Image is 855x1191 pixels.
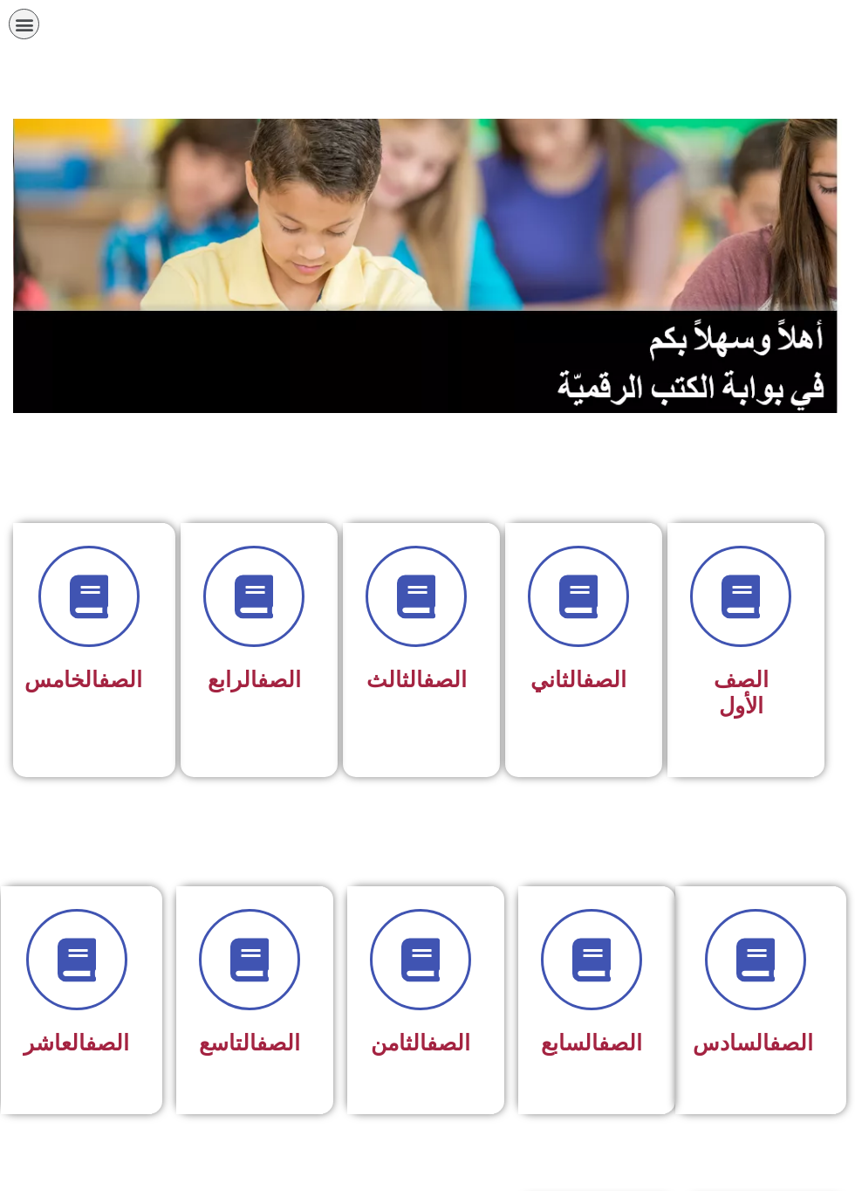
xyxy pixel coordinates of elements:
[208,667,301,692] span: الرابع
[85,1030,129,1056] a: الصف
[9,9,39,39] div: כפתור פתיחת תפריט
[24,1030,129,1056] span: العاشر
[530,667,626,692] span: الثاني
[598,1030,642,1056] a: الصف
[366,667,467,692] span: الثالث
[371,1030,470,1056] span: الثامن
[714,667,769,719] span: الصف الأول
[256,1030,300,1056] a: الصف
[541,1030,642,1056] span: السابع
[427,1030,470,1056] a: الصف
[199,1030,300,1056] span: التاسع
[583,667,626,692] a: الصف
[257,667,301,692] a: الصف
[693,1030,813,1056] span: السادس
[24,667,142,692] span: الخامس
[423,667,467,692] a: الصف
[769,1030,813,1056] a: الصف
[99,667,142,692] a: الصف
